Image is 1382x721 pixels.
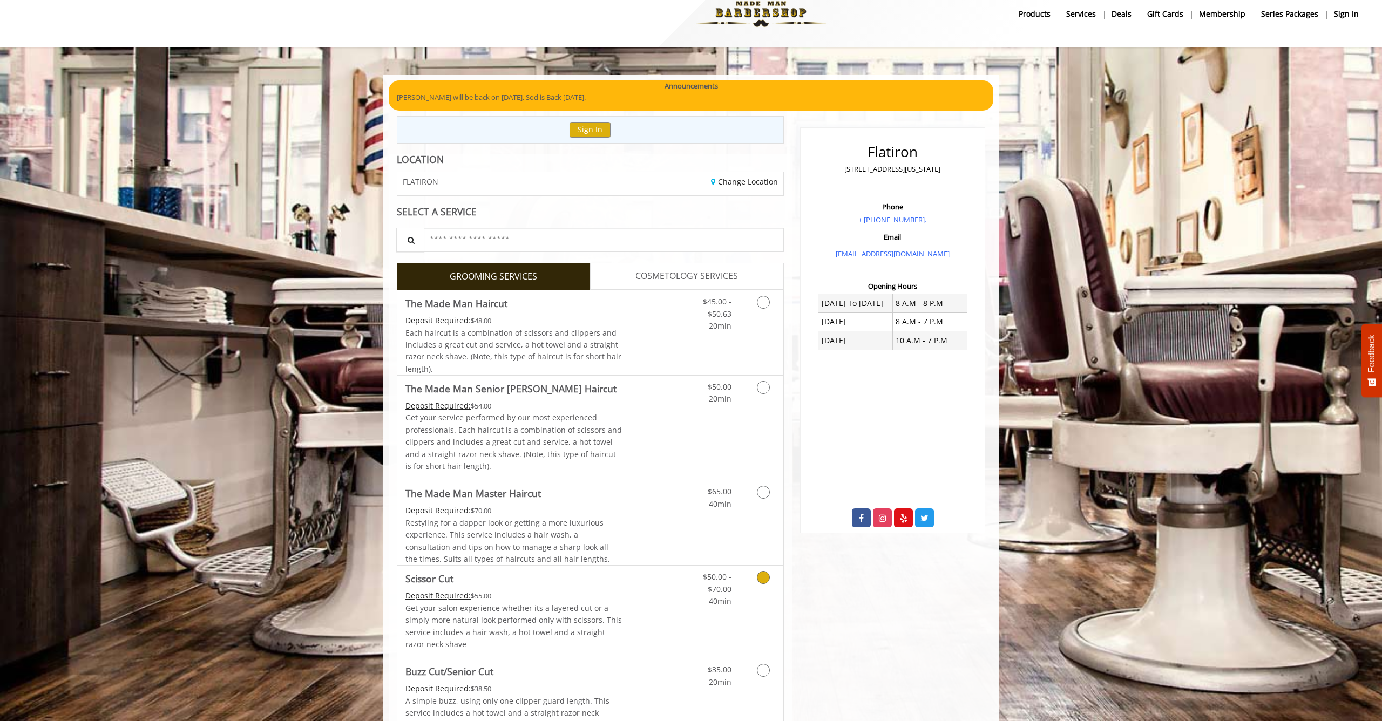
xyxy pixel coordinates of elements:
a: DealsDeals [1104,6,1140,22]
b: products [1019,8,1051,20]
td: 8 A.M - 8 P.M [892,294,967,312]
td: [DATE] To [DATE] [818,294,893,312]
p: Get your salon experience whether its a layered cut or a simply more natural look performed only ... [405,602,622,651]
b: Announcements [665,80,718,92]
span: $35.00 [708,664,731,675]
a: MembershipMembership [1191,6,1254,22]
div: $48.00 [405,315,622,327]
span: $50.00 [708,382,731,392]
span: 40min [709,499,731,509]
button: Feedback - Show survey [1361,324,1382,397]
p: [PERSON_NAME] will be back on [DATE]. Sod is Back [DATE]. [397,92,985,103]
td: 8 A.M - 7 P.M [892,312,967,331]
span: GROOMING SERVICES [450,270,537,284]
b: Membership [1199,8,1245,20]
a: [EMAIL_ADDRESS][DOMAIN_NAME] [836,249,950,259]
b: Series packages [1261,8,1318,20]
a: ServicesServices [1059,6,1104,22]
a: Productsproducts [1011,6,1059,22]
span: $65.00 [708,486,731,496]
td: 10 A.M - 7 P.M [892,331,967,350]
span: 20min [709,677,731,687]
td: [DATE] [818,312,893,331]
b: Scissor Cut [405,571,453,586]
a: sign insign in [1326,6,1366,22]
span: 20min [709,321,731,331]
a: Change Location [711,176,778,187]
button: Service Search [396,228,424,252]
h3: Email [812,233,973,241]
h3: Phone [812,203,973,210]
span: Each haircut is a combination of scissors and clippers and includes a great cut and service, a ho... [405,328,621,374]
td: [DATE] [818,331,893,350]
p: Get your service performed by our most experienced professionals. Each haircut is a combination o... [405,412,622,472]
b: The Made Man Haircut [405,296,507,311]
div: SELECT A SERVICE [397,207,784,217]
span: 40min [709,596,731,606]
button: Sign In [570,122,611,138]
div: $54.00 [405,400,622,412]
b: gift cards [1147,8,1183,20]
span: This service needs some Advance to be paid before we block your appointment [405,400,471,411]
h3: Opening Hours [810,282,975,290]
span: This service needs some Advance to be paid before we block your appointment [405,683,471,693]
span: Restyling for a dapper look or getting a more luxurious experience. This service includes a hair ... [405,518,610,564]
b: Buzz Cut/Senior Cut [405,664,493,679]
b: sign in [1334,8,1359,20]
p: [STREET_ADDRESS][US_STATE] [812,164,973,175]
div: $70.00 [405,505,622,516]
span: This service needs some Advance to be paid before we block your appointment [405,315,471,325]
span: $50.00 - $70.00 [703,572,731,594]
div: $38.50 [405,683,622,695]
span: This service needs some Advance to be paid before we block your appointment [405,590,471,601]
span: 20min [709,393,731,404]
span: $45.00 - $50.63 [703,296,731,318]
div: $55.00 [405,590,622,602]
span: Feedback [1367,335,1377,372]
a: + [PHONE_NUMBER]. [858,215,926,225]
span: FLATIRON [403,178,438,186]
b: Services [1066,8,1096,20]
h2: Flatiron [812,144,973,160]
a: Series packagesSeries packages [1254,6,1326,22]
span: COSMETOLOGY SERVICES [635,269,738,283]
a: Gift cardsgift cards [1140,6,1191,22]
b: The Made Man Master Haircut [405,486,541,501]
span: This service needs some Advance to be paid before we block your appointment [405,505,471,515]
b: LOCATION [397,153,444,166]
b: The Made Man Senior [PERSON_NAME] Haircut [405,381,617,396]
b: Deals [1112,8,1132,20]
